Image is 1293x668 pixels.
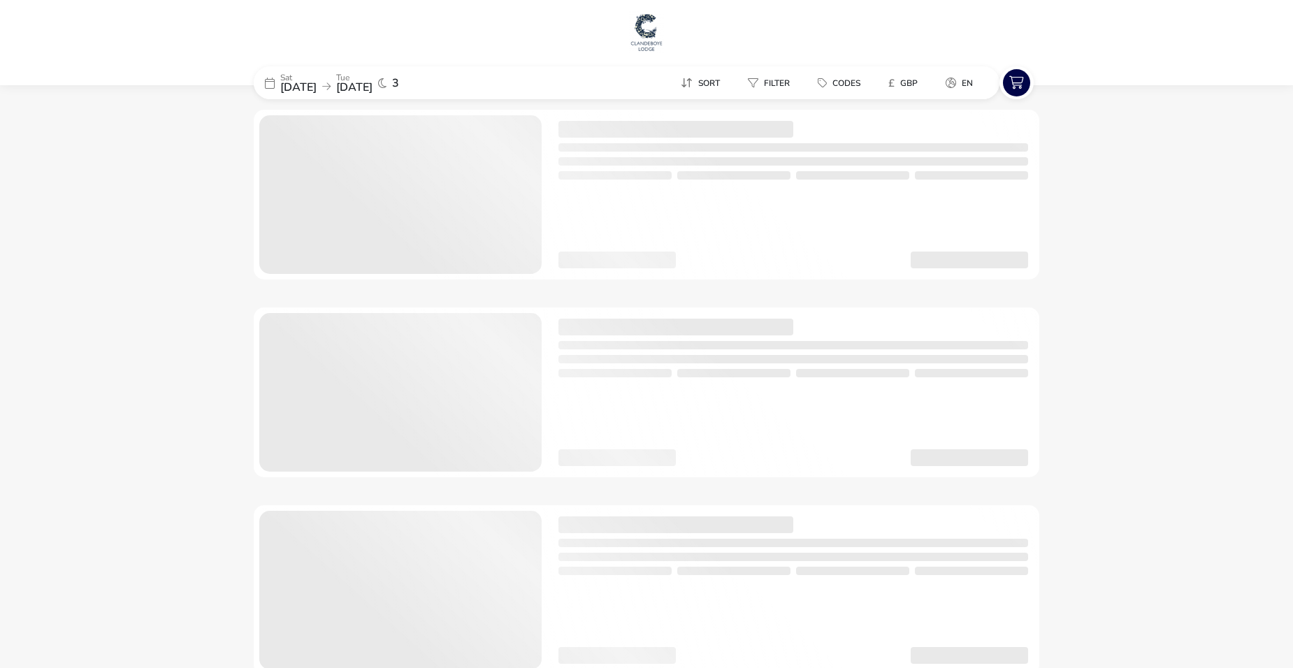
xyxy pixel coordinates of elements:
p: Tue [336,73,373,82]
button: Codes [807,73,872,93]
span: [DATE] [280,80,317,95]
span: Sort [698,78,720,89]
div: Sat[DATE]Tue[DATE]3 [254,66,463,99]
p: Sat [280,73,317,82]
button: en [934,73,984,93]
span: [DATE] [336,80,373,95]
naf-pibe-menu-bar-item: £GBP [877,73,934,93]
naf-pibe-menu-bar-item: Filter [737,73,807,93]
span: GBP [900,78,918,89]
button: £GBP [877,73,929,93]
span: Filter [764,78,790,89]
span: en [962,78,973,89]
img: Main Website [629,11,664,53]
button: Sort [670,73,731,93]
button: Filter [737,73,801,93]
span: 3 [392,78,399,89]
naf-pibe-menu-bar-item: en [934,73,990,93]
span: Codes [832,78,860,89]
naf-pibe-menu-bar-item: Codes [807,73,877,93]
i: £ [888,76,895,90]
naf-pibe-menu-bar-item: Sort [670,73,737,93]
